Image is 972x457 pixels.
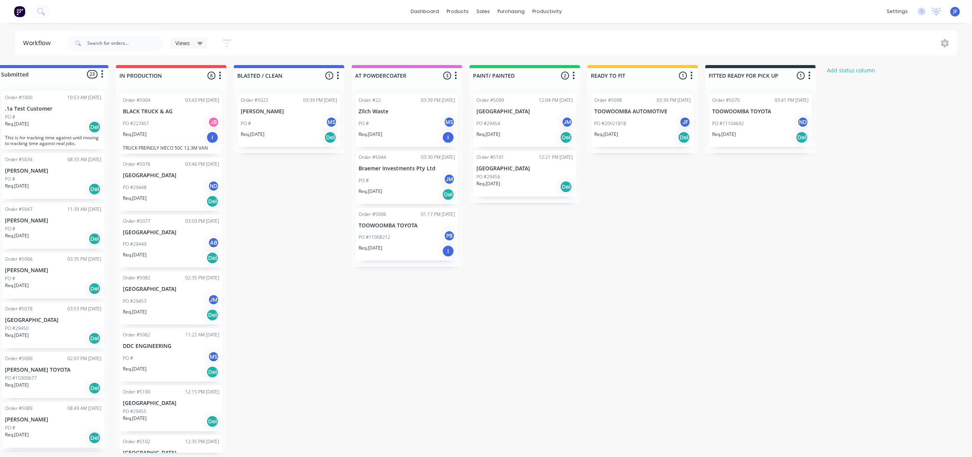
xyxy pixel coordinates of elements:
div: JM [561,116,573,128]
p: Req. [DATE] [712,131,736,138]
p: PO #29456 [476,173,500,180]
p: PO #227451 [123,120,149,127]
img: Factory [14,6,25,17]
div: MS [208,351,219,362]
p: PO # [5,225,15,232]
div: Order #5082 [123,274,150,281]
p: Req. [DATE] [5,382,29,388]
p: PO #29455 [123,408,147,415]
div: 12:21 PM [DATE] [539,154,573,161]
div: 03:43 PM [DATE] [185,97,219,104]
div: Order #506603:35 PM [DATE][PERSON_NAME]PO #Req.[DATE]Del [2,253,104,299]
div: Order #5099 [476,97,504,104]
p: Req. [DATE] [123,308,147,315]
div: Order #5102 [123,438,150,445]
p: PO #29449 [123,241,147,248]
p: .1a Test Customer [5,106,101,112]
p: Req. [DATE] [5,282,29,289]
div: Order #508908:49 AM [DATE][PERSON_NAME]PO #Req.[DATE]Del [2,402,104,448]
div: Order #507603:46 PM [DATE][GEOGRAPHIC_DATA]PO #29448NDReq.[DATE]Del [120,158,222,211]
div: settings [883,6,912,17]
p: [PERSON_NAME] [5,217,101,224]
div: AB [208,237,219,248]
div: 08:33 AM [DATE] [67,156,101,163]
div: Order #509002:07 PM [DATE][PERSON_NAME] TOYOTAPO #15000677Req.[DATE]Del [2,352,104,398]
p: Req. [DATE] [123,366,147,372]
div: 01:17 PM [DATE] [421,211,455,218]
div: Order #509803:30 PM [DATE]TOOWOOMBA AUTOMOTIVEPO #20V21818JFReq.[DATE]Del [591,94,694,147]
div: ND [208,180,219,192]
div: Order #507703:50 PM [DATE][GEOGRAPHIC_DATA]PO #29449ABReq.[DATE]Del [120,215,222,268]
p: Req. [DATE] [359,131,382,138]
div: Order #2203:39 PM [DATE]Zilch WastePO #MSReq.[DATE]I [356,94,458,147]
p: [PERSON_NAME] [5,168,101,174]
div: 03:53 PM [DATE] [67,305,101,312]
p: This is for tracking time against until moving to tracking time against real jobs. [5,135,101,146]
div: Order #5076 [123,161,150,168]
p: [GEOGRAPHIC_DATA] [123,229,219,236]
div: Del [560,181,572,193]
p: PO # [5,176,15,183]
p: Req. [DATE] [359,245,382,251]
p: Req. [DATE] [241,131,264,138]
div: Order #5100 [123,388,150,395]
p: PO #11008212 [359,234,390,241]
div: Order #5070 [712,97,740,104]
p: TOOWOOMBA TOYOTA [359,222,455,229]
p: [GEOGRAPHIC_DATA] [123,172,219,179]
p: [PERSON_NAME] [241,108,337,115]
button: Add status column [823,65,879,75]
p: [GEOGRAPHIC_DATA] [5,317,101,323]
p: Req. [DATE] [5,332,29,339]
p: DDC ENGINEERING [123,343,219,349]
div: 02:07 PM [DATE] [67,355,101,362]
div: Del [324,131,336,144]
p: PO #29454 [476,120,500,127]
div: 11:22 AM [DATE] [185,331,219,338]
div: Order #5090 [5,355,33,362]
div: Order #1000 [5,94,33,101]
div: Del [796,131,808,144]
div: I [206,131,219,144]
div: Order #510012:15 PM [DATE][GEOGRAPHIC_DATA]PO #29455Req.[DATE]Del [120,385,222,431]
div: Order #500601:17 PM [DATE]TOOWOOMBA TOYOTAPO #11008212PBReq.[DATE]I [356,208,458,261]
p: [PERSON_NAME] [5,267,101,274]
p: Req. [DATE] [594,131,618,138]
div: Order #502203:39 PM [DATE][PERSON_NAME]PO #MSReq.[DATE]Del [238,94,340,147]
div: Del [206,309,219,321]
p: Zilch Waste [359,108,455,115]
span: JF [953,8,957,15]
div: Del [88,282,101,295]
div: 02:35 PM [DATE] [185,274,219,281]
div: Del [88,233,101,245]
div: 03:39 PM [DATE] [421,97,455,104]
div: Del [442,188,454,201]
p: PO #29450 [5,325,29,332]
div: Del [206,252,219,264]
div: Order #5101 [476,154,504,161]
p: PO # [5,275,15,282]
div: Order #5098 [594,97,622,104]
div: 03:30 PM [DATE] [657,97,691,104]
div: JM [208,294,219,305]
div: 03:50 PM [DATE] [185,218,219,225]
div: Del [88,332,101,344]
div: JM [444,173,455,185]
div: Order #100010:53 AM [DATE].1a Test CustomerPO #Req.[DATE]DelThis is for tracking time against unt... [2,91,104,149]
div: 10:53 AM [DATE] [67,94,101,101]
div: 03:35 PM [DATE] [67,256,101,263]
div: Order #5047 [5,206,33,213]
p: [PERSON_NAME] TOYOTA [5,367,101,373]
p: Req. [DATE] [476,180,500,187]
p: Req. [DATE] [123,131,147,138]
p: TOOWOOMBA AUTOMOTIVE [594,108,691,115]
div: Order #5077 [123,218,150,225]
div: 12:04 PM [DATE] [539,97,573,104]
p: PO # [359,120,369,127]
p: TOOWOOMBA TOYOTA [712,108,809,115]
div: 08:49 AM [DATE] [67,405,101,412]
div: Del [88,183,101,195]
p: PO # [5,114,15,121]
p: Req. [DATE] [123,195,147,202]
p: PO #29453 [123,298,147,305]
